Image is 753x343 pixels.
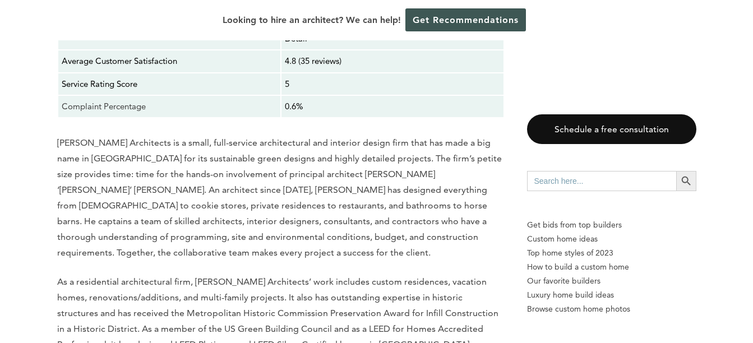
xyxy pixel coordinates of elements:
[527,114,696,144] a: Schedule a free consultation
[285,54,500,68] p: 4.8 (35 reviews)
[527,288,696,302] a: Luxury home build ideas
[527,171,676,191] input: Search here...
[527,218,696,232] p: Get bids from top builders
[405,8,526,31] a: Get Recommendations
[527,274,696,288] a: Our favorite builders
[680,175,692,187] svg: Search
[527,232,696,246] a: Custom home ideas
[62,77,277,91] p: Service Rating Score
[62,99,277,114] p: Complaint Percentage
[538,262,740,330] iframe: Drift Widget Chat Controller
[285,99,500,114] p: 0.6%
[285,77,500,91] p: 5
[527,260,696,274] a: How to build a custom home
[527,246,696,260] a: Top home styles of 2023
[62,54,277,68] p: Average Customer Satisfaction
[57,137,502,258] span: [PERSON_NAME] Architects is a small, full-service architectural and interior design firm that has...
[527,302,696,316] a: Browse custom home photos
